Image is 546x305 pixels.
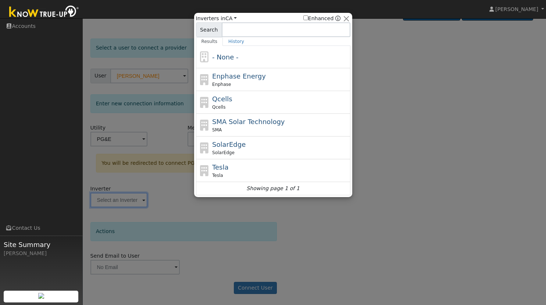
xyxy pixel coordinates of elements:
[196,37,223,46] a: Results
[212,95,232,103] span: Qcells
[212,72,266,80] span: Enphase Energy
[303,15,341,22] span: Show enhanced providers
[6,4,83,21] img: Know True-Up
[38,293,44,299] img: retrieve
[4,250,79,257] div: [PERSON_NAME]
[212,81,231,88] span: Enphase
[196,22,222,37] span: Search
[303,15,308,20] input: Enhanced
[335,15,340,21] a: Enhanced Providers
[212,163,228,171] span: Tesla
[212,127,222,133] span: SMA
[212,149,235,156] span: SolarEdge
[212,118,285,126] span: SMA Solar Technology
[225,15,237,21] a: CA
[212,141,246,148] span: SolarEdge
[212,53,238,61] span: - None -
[212,104,225,110] span: Qcells
[223,37,250,46] a: History
[4,240,79,250] span: Site Summary
[212,172,223,179] span: Tesla
[495,6,538,12] span: [PERSON_NAME]
[246,185,299,192] i: Showing page 1 of 1
[196,15,237,22] span: Inverters in
[303,15,334,22] label: Enhanced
